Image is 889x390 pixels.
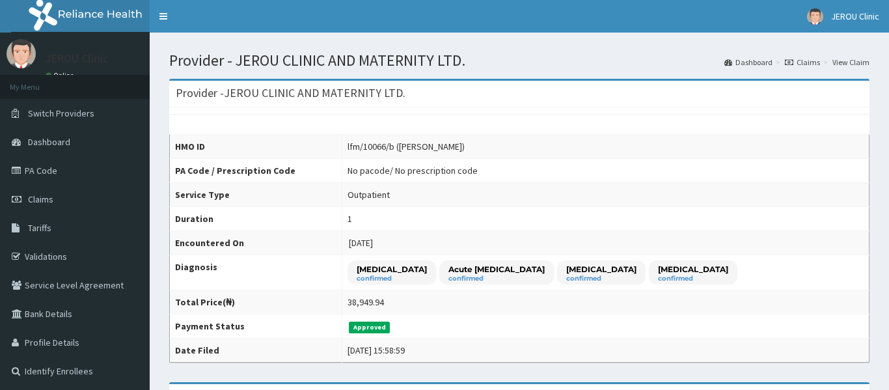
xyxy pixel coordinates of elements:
th: Encountered On [170,231,342,255]
p: [MEDICAL_DATA] [357,264,427,275]
img: User Image [807,8,823,25]
div: lfm/10066/b ([PERSON_NAME]) [348,140,465,153]
th: Payment Status [170,314,342,339]
h3: Provider - JEROU CLINIC AND MATERNITY LTD. [176,87,405,99]
div: 1 [348,212,352,225]
p: Acute [MEDICAL_DATA] [448,264,545,275]
p: [MEDICAL_DATA] [658,264,728,275]
h1: Provider - JEROU CLINIC AND MATERNITY LTD. [169,52,869,69]
span: [DATE] [349,237,373,249]
div: Outpatient [348,188,390,201]
p: JEROU Clinic [46,53,109,64]
a: Online [46,71,77,80]
th: HMO ID [170,135,342,159]
small: confirmed [566,275,636,282]
img: User Image [7,39,36,68]
small: confirmed [448,275,545,282]
p: [MEDICAL_DATA] [566,264,636,275]
th: PA Code / Prescription Code [170,159,342,183]
span: Tariffs [28,222,51,234]
small: confirmed [658,275,728,282]
a: Claims [785,57,820,68]
th: Total Price(₦) [170,290,342,314]
span: Switch Providers [28,107,94,119]
span: Dashboard [28,136,70,148]
a: Dashboard [724,57,773,68]
small: confirmed [357,275,427,282]
span: Claims [28,193,53,205]
a: View Claim [832,57,869,68]
span: JEROU Clinic [831,10,879,22]
th: Diagnosis [170,255,342,290]
span: Approved [349,322,390,333]
div: 38,949.94 [348,296,384,309]
th: Duration [170,207,342,231]
th: Date Filed [170,339,342,363]
th: Service Type [170,183,342,207]
div: [DATE] 15:58:59 [348,344,405,357]
div: No pacode / No prescription code [348,164,478,177]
